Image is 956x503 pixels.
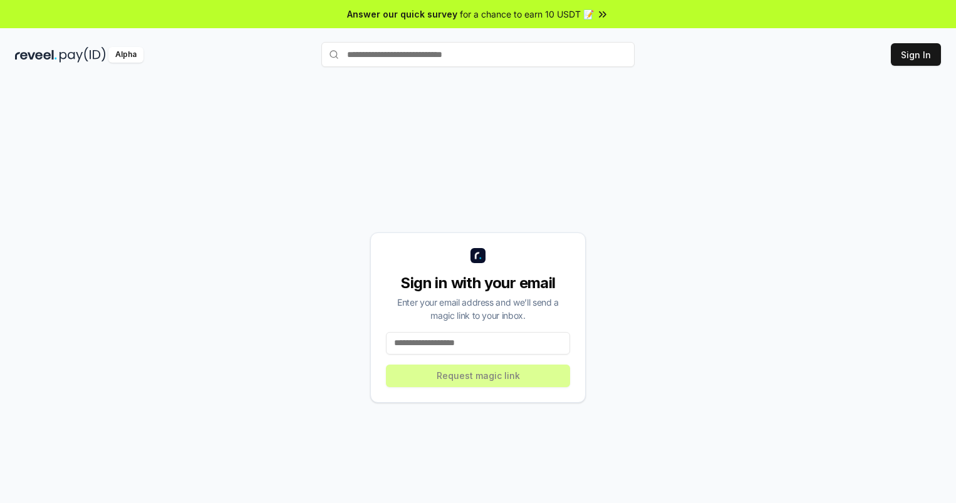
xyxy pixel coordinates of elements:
img: reveel_dark [15,47,57,63]
div: Sign in with your email [386,273,570,293]
div: Enter your email address and we’ll send a magic link to your inbox. [386,296,570,322]
div: Alpha [108,47,143,63]
span: for a chance to earn 10 USDT 📝 [460,8,594,21]
img: pay_id [60,47,106,63]
img: logo_small [470,248,486,263]
span: Answer our quick survey [347,8,457,21]
button: Sign In [891,43,941,66]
